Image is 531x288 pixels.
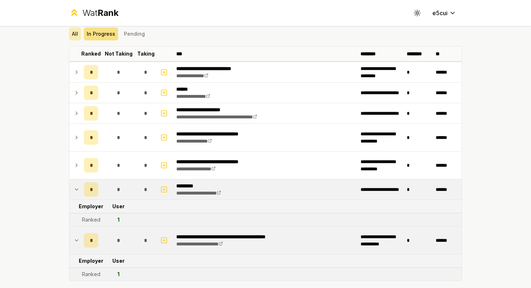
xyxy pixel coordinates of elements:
span: Rank [98,8,118,18]
div: 1 [117,271,120,278]
div: Wat [82,7,118,19]
button: Pending [121,27,148,40]
td: Employer [81,254,101,267]
div: Ranked [82,271,100,278]
button: In Progress [84,27,118,40]
span: e5cui [432,9,448,17]
p: Not Taking [105,50,133,57]
p: Taking [137,50,155,57]
div: Ranked [82,216,100,223]
td: Employer [81,200,101,213]
button: e5cui [427,6,462,19]
td: User [101,200,136,213]
div: 1 [117,216,120,223]
td: User [101,254,136,267]
button: All [69,27,81,40]
p: Ranked [81,50,101,57]
a: WatRank [69,7,118,19]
